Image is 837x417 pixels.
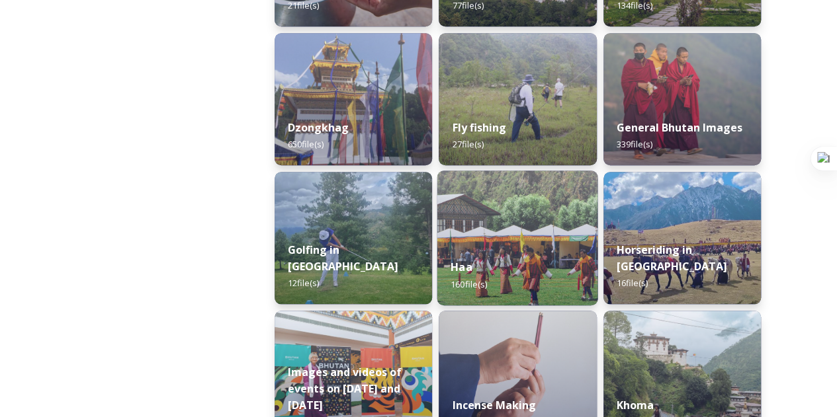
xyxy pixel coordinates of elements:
span: 339 file(s) [617,138,652,150]
strong: Images and videos of events on [DATE] and [DATE] [288,365,402,412]
strong: Dzongkhag [288,120,349,135]
span: 160 file(s) [451,278,487,289]
img: Horseriding%2520in%2520Bhutan2.JPG [603,172,761,304]
img: MarcusWestbergBhutanHiRes-23.jpg [603,33,761,165]
img: IMG_0877.jpeg [275,172,432,304]
img: Haa%2520Summer%2520Festival1.jpeg [437,171,598,305]
strong: Khoma [617,398,654,412]
strong: Horseriding in [GEOGRAPHIC_DATA] [617,243,727,274]
span: 16 file(s) [617,277,648,289]
strong: Incense Making [452,398,535,412]
span: 27 file(s) [452,138,483,150]
strong: Haa [451,260,472,274]
strong: Golfing in [GEOGRAPHIC_DATA] [288,243,398,274]
img: by%2520Ugyen%2520Wangchuk14.JPG [439,33,596,165]
img: Festival%2520Header.jpg [275,33,432,165]
strong: Fly fishing [452,120,506,135]
strong: General Bhutan Images [617,120,742,135]
span: 12 file(s) [288,277,319,289]
span: 650 file(s) [288,138,324,150]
